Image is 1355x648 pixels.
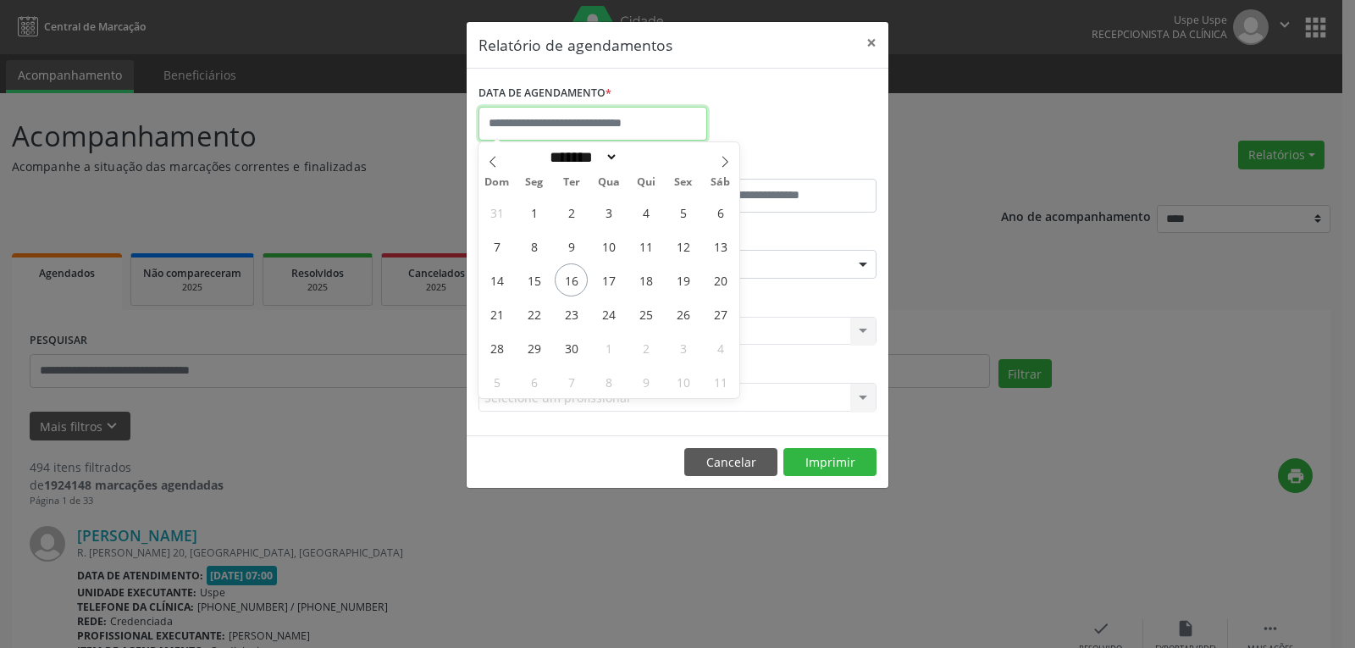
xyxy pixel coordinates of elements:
span: Setembro 2, 2025 [555,196,588,229]
span: Outubro 11, 2025 [704,365,737,398]
input: Year [618,148,674,166]
span: Setembro 19, 2025 [666,263,700,296]
span: Setembro 13, 2025 [704,230,737,263]
span: Ter [553,177,590,188]
span: Setembro 9, 2025 [555,230,588,263]
span: Sáb [702,177,739,188]
span: Setembro 25, 2025 [629,297,662,330]
span: Setembro 27, 2025 [704,297,737,330]
span: Setembro 12, 2025 [666,230,700,263]
span: Setembro 17, 2025 [592,263,625,296]
span: Outubro 5, 2025 [480,365,513,398]
span: Outubro 9, 2025 [629,365,662,398]
span: Setembro 21, 2025 [480,297,513,330]
span: Setembro 29, 2025 [517,331,550,364]
span: Qua [590,177,628,188]
span: Setembro 1, 2025 [517,196,550,229]
span: Outubro 7, 2025 [555,365,588,398]
span: Outubro 4, 2025 [704,331,737,364]
label: DATA DE AGENDAMENTO [478,80,611,107]
span: Setembro 18, 2025 [629,263,662,296]
span: Qui [628,177,665,188]
button: Cancelar [684,448,777,477]
span: Setembro 28, 2025 [480,331,513,364]
span: Setembro 16, 2025 [555,263,588,296]
span: Sex [665,177,702,188]
span: Setembro 6, 2025 [704,196,737,229]
label: ATÉ [682,152,877,179]
span: Setembro 15, 2025 [517,263,550,296]
span: Outubro 8, 2025 [592,365,625,398]
span: Outubro 6, 2025 [517,365,550,398]
span: Setembro 4, 2025 [629,196,662,229]
span: Setembro 14, 2025 [480,263,513,296]
span: Seg [516,177,553,188]
span: Setembro 20, 2025 [704,263,737,296]
span: Outubro 1, 2025 [592,331,625,364]
span: Setembro 22, 2025 [517,297,550,330]
select: Month [544,148,618,166]
span: Setembro 5, 2025 [666,196,700,229]
span: Setembro 11, 2025 [629,230,662,263]
span: Setembro 23, 2025 [555,297,588,330]
button: Close [854,22,888,64]
span: Setembro 8, 2025 [517,230,550,263]
span: Agosto 31, 2025 [480,196,513,229]
span: Setembro 26, 2025 [666,297,700,330]
span: Setembro 30, 2025 [555,331,588,364]
span: Outubro 3, 2025 [666,331,700,364]
button: Imprimir [783,448,877,477]
span: Setembro 7, 2025 [480,230,513,263]
span: Setembro 3, 2025 [592,196,625,229]
span: Dom [478,177,516,188]
span: Outubro 2, 2025 [629,331,662,364]
span: Outubro 10, 2025 [666,365,700,398]
span: Setembro 10, 2025 [592,230,625,263]
h5: Relatório de agendamentos [478,34,672,56]
span: Setembro 24, 2025 [592,297,625,330]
